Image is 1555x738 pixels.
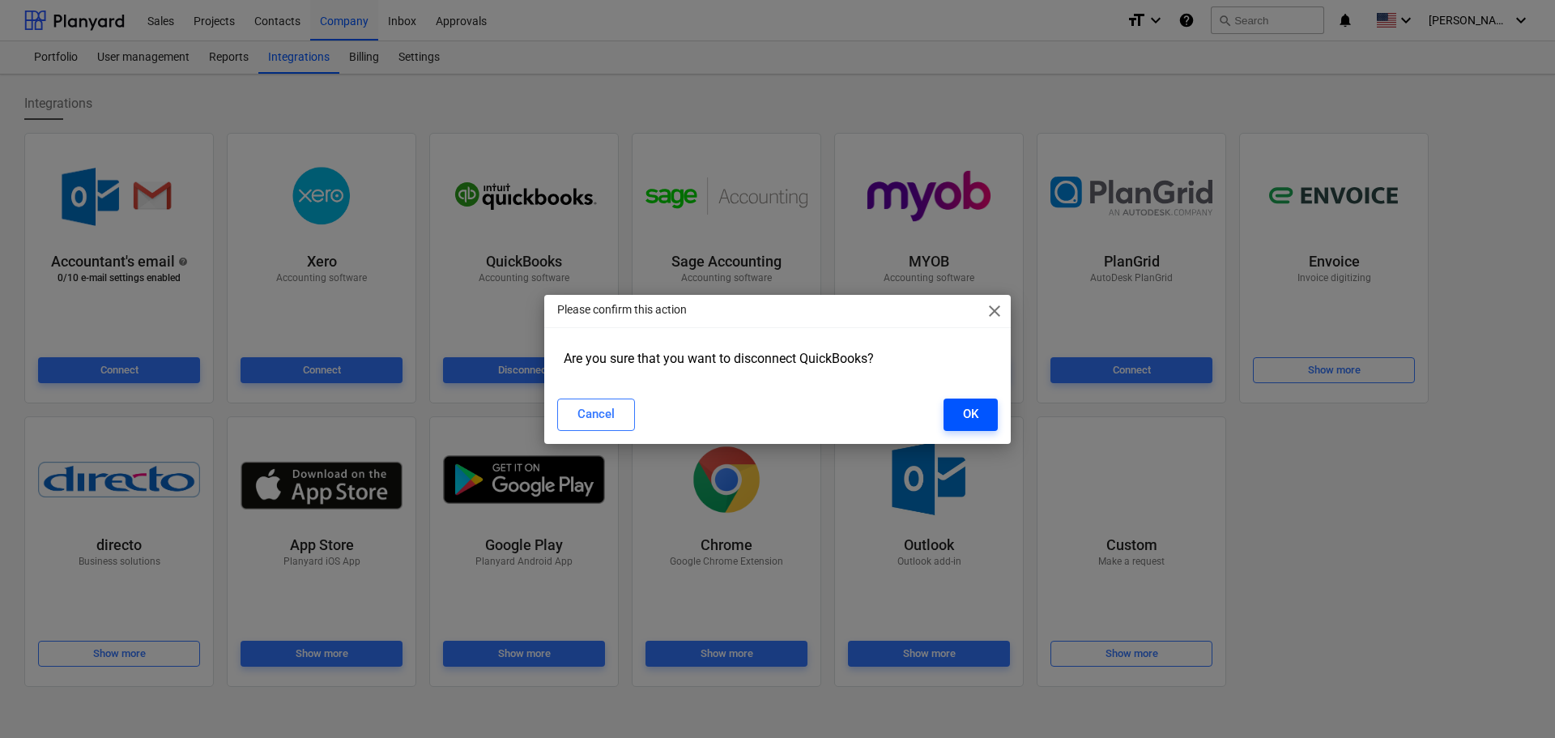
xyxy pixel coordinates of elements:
[557,399,635,431] button: Cancel
[944,399,998,431] button: OK
[1474,660,1555,738] iframe: Chat Widget
[577,403,615,424] div: Cancel
[557,344,998,373] div: Are you sure that you want to disconnect QuickBooks?
[963,403,978,424] div: OK
[557,301,687,318] p: Please confirm this action
[985,301,1004,321] span: close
